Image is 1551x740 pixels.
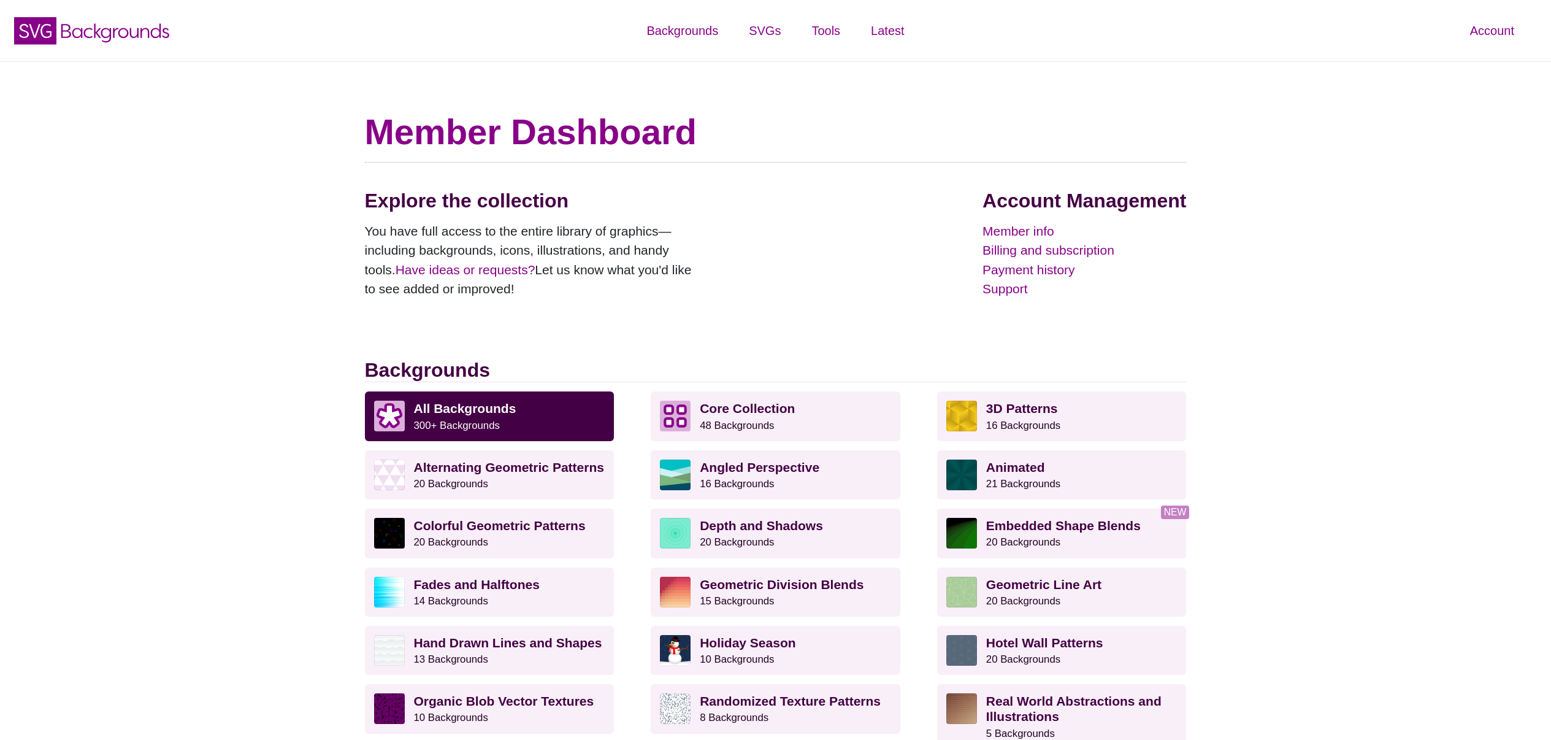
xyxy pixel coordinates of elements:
img: a rainbow pattern of outlined geometric shapes [374,518,405,549]
strong: Angled Perspective [700,460,819,474]
a: Account [1455,12,1530,49]
a: All Backgrounds 300+ Backgrounds [365,391,615,441]
a: Latest [856,12,919,49]
img: gray texture pattern on white [660,693,691,724]
a: Randomized Texture Patterns8 Backgrounds [651,684,900,733]
img: green rave light effect animated background [946,460,977,490]
a: Organic Blob Vector Textures10 Backgrounds [365,684,615,733]
a: Fades and Halftones14 Backgrounds [365,568,615,617]
img: intersecting outlined circles formation pattern [946,635,977,666]
a: Payment history [982,260,1186,280]
small: 300+ Backgrounds [414,420,500,431]
img: abstract landscape with sky mountains and water [660,460,691,490]
small: 20 Backgrounds [414,478,488,490]
strong: Real World Abstractions and Illustrations [986,694,1162,723]
a: Billing and subscription [982,241,1186,260]
a: 3D Patterns16 Backgrounds [937,391,1187,441]
strong: Alternating Geometric Patterns [414,460,604,474]
small: 15 Backgrounds [700,595,774,607]
h2: Explore the collection [365,189,702,212]
img: blue lights stretching horizontally over white [374,577,405,607]
strong: Embedded Shape Blends [986,518,1141,533]
small: 48 Backgrounds [700,420,774,431]
img: red-to-yellow gradient large pixel grid [660,577,691,607]
img: white subtle wave background [374,635,405,666]
img: wooden floor pattern [946,693,977,724]
a: Angled Perspective16 Backgrounds [651,450,900,499]
small: 10 Backgrounds [700,653,774,665]
strong: Animated [986,460,1045,474]
a: Geometric Line Art20 Backgrounds [937,568,1187,617]
img: fancy golden cube pattern [946,401,977,431]
p: You have full access to the entire library of graphics—including backgrounds, icons, illustration... [365,222,702,299]
small: 20 Backgrounds [986,595,1060,607]
h1: Member Dashboard [365,110,1187,153]
strong: Core Collection [700,401,795,415]
strong: Randomized Texture Patterns [700,694,881,708]
strong: Geometric Line Art [986,577,1101,592]
img: geometric web of connecting lines [946,577,977,607]
strong: Fades and Halftones [414,577,540,592]
a: Embedded Shape Blends20 Backgrounds [937,509,1187,558]
small: 20 Backgrounds [986,653,1060,665]
strong: Depth and Shadows [700,518,823,533]
h2: Account Management [982,189,1186,212]
a: Geometric Division Blends15 Backgrounds [651,568,900,617]
strong: Hand Drawn Lines and Shapes [414,636,602,650]
a: Hand Drawn Lines and Shapes13 Backgrounds [365,626,615,675]
a: Holiday Season10 Backgrounds [651,626,900,675]
img: light purple and white alternating triangle pattern [374,460,405,490]
small: 14 Backgrounds [414,595,488,607]
a: SVGs [733,12,796,49]
a: Have ideas or requests? [396,263,535,277]
a: Support [982,279,1186,299]
a: Alternating Geometric Patterns20 Backgrounds [365,450,615,499]
h2: Backgrounds [365,358,1187,382]
a: Backgrounds [631,12,733,49]
a: Animated21 Backgrounds [937,450,1187,499]
strong: Organic Blob Vector Textures [414,694,594,708]
small: 13 Backgrounds [414,653,488,665]
a: Colorful Geometric Patterns20 Backgrounds [365,509,615,558]
img: green layered rings within rings [660,518,691,549]
a: Depth and Shadows20 Backgrounds [651,509,900,558]
img: green to black rings rippling away from corner [946,518,977,549]
strong: Holiday Season [700,636,795,650]
img: vector art snowman with black hat, branch arms, and carrot nose [660,635,691,666]
img: Purple vector splotches [374,693,405,724]
strong: All Backgrounds [414,401,516,415]
strong: Geometric Division Blends [700,577,864,592]
small: 16 Backgrounds [986,420,1060,431]
small: 10 Backgrounds [414,712,488,723]
a: Hotel Wall Patterns20 Backgrounds [937,626,1187,675]
small: 5 Backgrounds [986,728,1055,739]
small: 8 Backgrounds [700,712,768,723]
strong: Hotel Wall Patterns [986,636,1103,650]
strong: 3D Patterns [986,401,1058,415]
a: Member info [982,222,1186,241]
small: 20 Backgrounds [700,536,774,548]
a: Core Collection 48 Backgrounds [651,391,900,441]
small: 16 Backgrounds [700,478,774,490]
small: 20 Backgrounds [986,536,1060,548]
small: 20 Backgrounds [414,536,488,548]
strong: Colorful Geometric Patterns [414,518,586,533]
small: 21 Backgrounds [986,478,1060,490]
a: Tools [796,12,856,49]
